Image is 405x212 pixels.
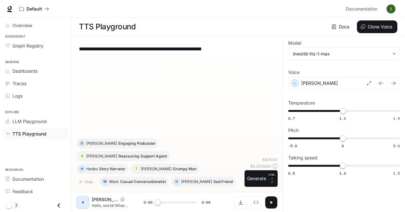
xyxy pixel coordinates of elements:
[3,116,68,127] a: LLM Playground
[131,164,199,174] button: T[PERSON_NAME]Grumpy Man
[387,4,395,13] img: User avatar
[120,180,166,184] p: Casual Conversationalist
[118,198,127,201] button: Copy Voice ID
[250,164,271,169] p: $ 0.000640
[79,20,136,33] h1: TTS Playground
[141,167,172,171] p: [PERSON_NAME]
[92,203,128,208] p: Hello, world! What a wonderful day to be a text-to-speech model!
[3,40,68,51] a: Graph Registry
[288,116,295,121] span: 0.7
[173,167,196,171] p: Grumpy Man
[202,199,210,206] span: 0:04
[109,180,119,184] p: Mark
[288,128,299,133] p: Pitch
[245,170,278,187] button: GenerateCTRL +⏎
[174,177,180,187] div: O
[181,180,212,184] p: [PERSON_NAME]
[3,90,68,101] a: Logs
[393,171,400,176] span: 1.5
[288,101,315,105] p: Temperature
[12,118,47,125] span: LLM Playground
[288,70,300,75] p: Voice
[79,164,85,174] div: H
[342,143,344,149] span: 0
[288,143,297,149] span: -5.0
[76,164,128,174] button: HHadesStory Narrator
[288,171,295,176] span: 0.5
[293,51,389,57] div: inworld-tts-1-max
[102,177,108,187] div: M
[52,199,66,212] button: Close drawer
[12,80,26,87] span: Traces
[79,151,85,161] div: A
[78,197,88,208] div: A
[99,177,169,187] button: MMarkCasual Conversationalist
[92,196,118,203] p: [PERSON_NAME]
[76,151,170,161] button: A[PERSON_NAME]Reassuring Support Agent
[76,177,97,187] button: Hide
[144,199,153,206] span: 0:00
[99,167,125,171] p: Story Narrator
[12,176,44,182] span: Documentation
[213,180,233,184] p: Sad Friend
[357,20,397,33] button: Clone Voice
[118,154,167,158] p: Reassuring Support Agent
[393,116,400,121] span: 1.5
[3,186,68,197] a: Feedback
[3,78,68,89] a: Traces
[12,68,38,74] span: Dashboards
[6,201,12,208] span: Dark mode toggle
[343,3,382,15] a: Documentation
[3,128,68,139] a: TTS Playground
[288,156,317,160] p: Talking speed
[3,65,68,77] a: Dashboards
[3,20,68,31] a: Overview
[269,173,275,180] p: CTRL +
[330,20,352,33] a: Docs
[269,173,275,184] p: ⏎
[12,42,44,49] span: Graph Registry
[26,6,42,12] p: Default
[133,164,139,174] div: T
[346,5,377,13] span: Documentation
[12,22,32,29] span: Overview
[12,188,33,195] span: Feedback
[301,80,338,86] p: [PERSON_NAME]
[12,130,46,137] span: TTS Playground
[234,196,247,209] button: Download audio
[118,142,156,145] p: Engaging Podcaster
[288,48,400,60] div: inworld-tts-1-max
[339,171,346,176] span: 1.0
[86,167,98,171] p: Hades
[79,138,85,149] div: D
[12,92,23,99] span: Logs
[76,138,159,149] button: D[PERSON_NAME]Engaging Podcaster
[288,41,301,45] p: Model
[250,196,262,209] button: Inspect
[86,142,117,145] p: [PERSON_NAME]
[339,116,346,121] span: 1.1
[385,3,397,15] button: User avatar
[171,177,236,187] button: O[PERSON_NAME]Sad Friend
[393,143,400,149] span: 5.0
[3,173,68,185] a: Documentation
[86,154,117,158] p: [PERSON_NAME]
[17,3,52,15] button: All workspaces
